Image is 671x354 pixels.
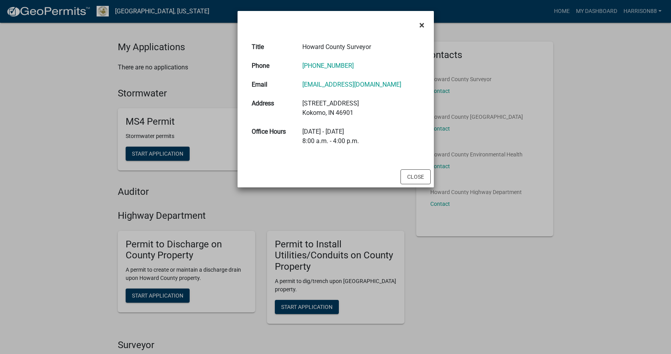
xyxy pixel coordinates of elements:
[247,75,298,94] th: Email
[419,20,424,31] span: ×
[247,38,298,56] th: Title
[247,94,298,122] th: Address
[413,14,431,36] button: Close
[247,122,298,151] th: Office Hours
[298,94,424,122] td: [STREET_ADDRESS] Kokomo, IN 46901
[247,56,298,75] th: Phone
[302,62,354,69] a: [PHONE_NUMBER]
[298,38,424,56] td: Howard County Surveyor
[400,169,431,184] button: Close
[302,127,419,146] div: [DATE] - [DATE] 8:00 a.m. - 4:00 p.m.
[302,81,401,88] a: [EMAIL_ADDRESS][DOMAIN_NAME]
